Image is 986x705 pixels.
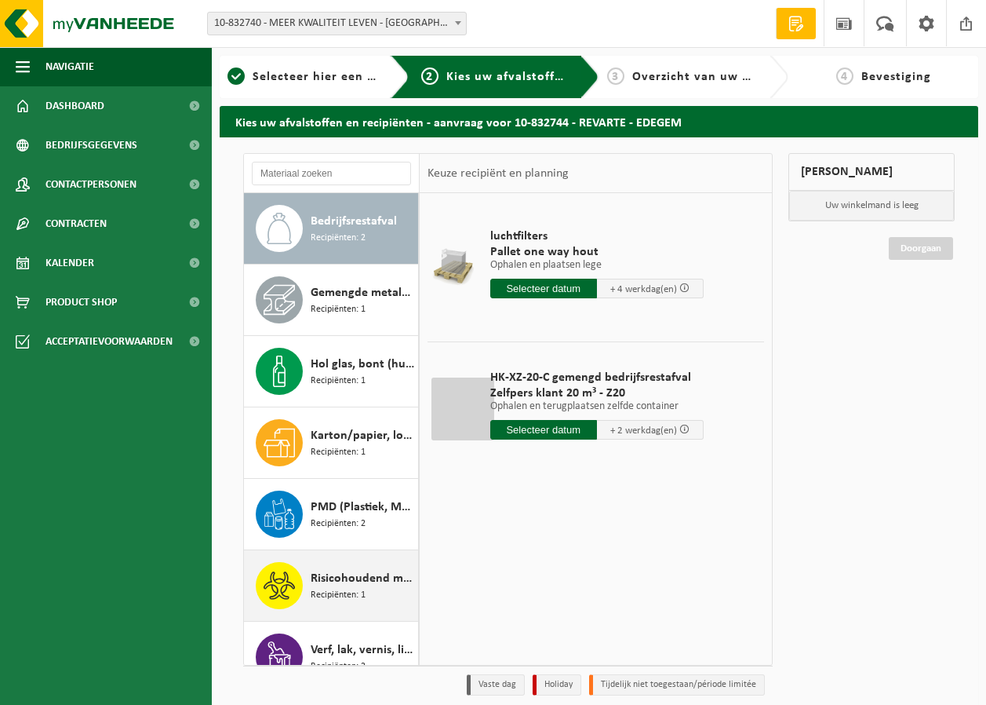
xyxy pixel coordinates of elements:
[45,165,136,204] span: Contactpersonen
[311,659,366,674] span: Recipiënten: 2
[789,191,954,221] p: Uw winkelmand is leeg
[836,68,853,85] span: 4
[490,279,597,298] input: Selecteer datum
[244,336,419,407] button: Hol glas, bont (huishoudelijk) Recipiënten: 1
[490,401,704,412] p: Ophalen en terugplaatsen zelfde container
[632,71,798,83] span: Overzicht van uw aanvraag
[253,71,422,83] span: Selecteer hier een vestiging
[311,517,366,531] span: Recipiënten: 2
[311,569,414,588] span: Risicohoudend medisch afval
[610,284,677,294] span: + 4 werkdag(en)
[45,204,107,243] span: Contracten
[45,47,94,86] span: Navigatie
[533,674,581,696] li: Holiday
[490,370,704,385] span: HK-XZ-20-C gemengd bedrijfsrestafval
[244,479,419,550] button: PMD (Plastiek, Metaal, Drankkartons) (bedrijven) Recipiënten: 2
[446,71,662,83] span: Kies uw afvalstoffen en recipiënten
[311,445,366,460] span: Recipiënten: 1
[589,674,765,696] li: Tijdelijk niet toegestaan/période limitée
[208,13,466,35] span: 10-832740 - MEER KWALITEIT LEVEN - ANTWERPEN
[311,283,414,302] span: Gemengde metalen
[311,641,414,659] span: Verf, lak, vernis, lijm en inkt, industrieel in kleinverpakking
[45,283,117,322] span: Product Shop
[311,498,414,517] span: PMD (Plastiek, Metaal, Drankkartons) (bedrijven)
[45,86,104,126] span: Dashboard
[227,68,378,86] a: 1Selecteer hier een vestiging
[420,154,577,193] div: Keuze recipiënt en planning
[490,260,704,271] p: Ophalen en plaatsen lege
[311,374,366,389] span: Recipiënten: 1
[311,426,414,445] span: Karton/papier, los (bedrijven)
[889,237,953,260] a: Doorgaan
[45,322,173,361] span: Acceptatievoorwaarden
[610,426,677,436] span: + 2 werkdag(en)
[490,385,704,401] span: Zelfpers klant 20 m³ - Z20
[244,622,419,693] button: Verf, lak, vernis, lijm en inkt, industrieel in kleinverpakking Recipiënten: 2
[490,244,704,260] span: Pallet one way hout
[311,355,414,374] span: Hol glas, bont (huishoudelijk)
[45,243,94,283] span: Kalender
[861,71,931,83] span: Bevestiging
[227,68,245,85] span: 1
[490,228,704,244] span: luchtfilters
[311,231,366,246] span: Recipiënten: 2
[207,12,467,35] span: 10-832740 - MEER KWALITEIT LEVEN - ANTWERPEN
[788,153,955,191] div: [PERSON_NAME]
[252,162,411,185] input: Materiaal zoeken
[244,193,419,265] button: Bedrijfsrestafval Recipiënten: 2
[244,265,419,336] button: Gemengde metalen Recipiënten: 1
[220,106,978,137] h2: Kies uw afvalstoffen en recipiënten - aanvraag voor 10-832744 - REVARTE - EDEGEM
[45,126,137,165] span: Bedrijfsgegevens
[467,674,525,696] li: Vaste dag
[311,212,397,231] span: Bedrijfsrestafval
[421,68,438,85] span: 2
[311,302,366,317] span: Recipiënten: 1
[311,588,366,603] span: Recipiënten: 1
[490,420,597,440] input: Selecteer datum
[244,550,419,622] button: Risicohoudend medisch afval Recipiënten: 1
[244,407,419,479] button: Karton/papier, los (bedrijven) Recipiënten: 1
[607,68,624,85] span: 3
